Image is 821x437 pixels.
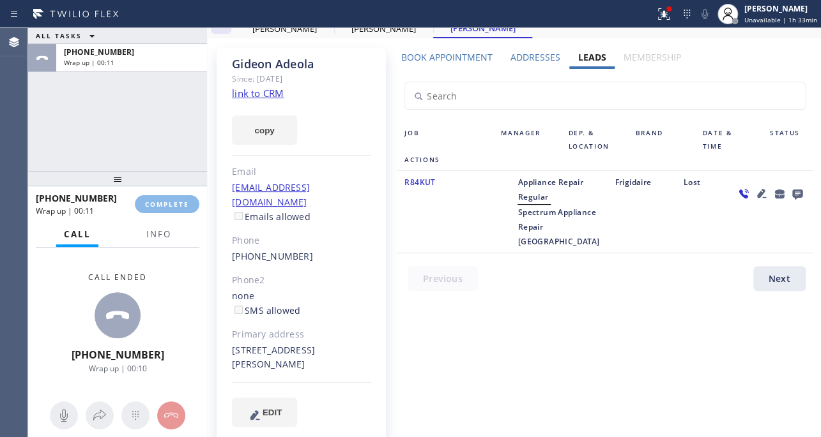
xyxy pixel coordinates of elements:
[72,348,164,362] span: [PHONE_NUMBER]
[762,126,813,153] div: Status
[434,22,531,34] div: [PERSON_NAME]
[607,175,659,249] div: Frigidaire
[89,363,147,374] span: Wrap up | 00:10
[86,401,114,429] button: Open directory
[145,200,189,209] span: COMPLETE
[36,31,82,40] span: ALL TASKS
[88,272,147,283] span: Call ended
[518,177,583,202] span: Appliance Repair Regular
[676,175,727,249] div: Lost
[232,71,371,86] div: Since: [DATE]
[232,289,371,318] div: none
[696,5,714,23] button: Mute
[232,250,313,262] a: [PHONE_NUMBER]
[232,273,371,288] div: Phone2
[232,57,371,71] div: Gideon Adeola
[64,228,91,240] span: Call
[578,51,606,63] label: Leads
[627,126,694,153] div: Brand
[744,15,817,24] span: Unavailable | 1h 33min
[135,195,199,213] button: COMPLETE
[510,51,560,63] label: Addresses
[64,47,134,57] span: [PHONE_NUMBER]
[232,233,371,248] div: Phone
[401,51,493,63] label: Book Appointment
[157,401,185,429] button: Hang up
[518,207,599,247] span: Spectrum Appliance Repair [GEOGRAPHIC_DATA]
[139,222,179,247] button: Info
[232,115,297,145] button: copy
[560,126,627,153] div: Dep. & Location
[232,165,371,179] div: Email
[335,23,432,34] div: [PERSON_NAME]
[624,51,681,63] label: Membership
[36,205,94,216] span: Wrap up | 00:11
[694,126,762,153] div: Date & Time
[397,126,493,153] div: Job
[232,87,284,100] a: link to CRM
[744,3,817,14] div: [PERSON_NAME]
[232,211,311,223] label: Emails allowed
[28,28,107,43] button: ALL TASKS
[146,228,171,240] span: Info
[232,327,371,342] div: Primary address
[121,401,150,429] button: Open dialpad
[405,82,804,109] input: Search
[404,177,435,188] span: R84KUT
[232,304,300,316] label: SMS allowed
[50,401,78,429] button: Mute
[234,212,243,220] input: Emails allowed
[232,181,310,208] a: [EMAIL_ADDRESS][DOMAIN_NAME]
[56,222,98,247] button: Call
[263,408,282,417] span: EDIT
[397,153,483,167] div: Actions
[234,306,243,314] input: SMS allowed
[232,397,297,427] button: EDIT
[36,192,117,204] span: [PHONE_NUMBER]
[493,126,560,153] div: Manager
[232,343,371,373] div: [STREET_ADDRESS][PERSON_NAME]
[236,23,333,34] div: [PERSON_NAME]
[64,58,114,67] span: Wrap up | 00:11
